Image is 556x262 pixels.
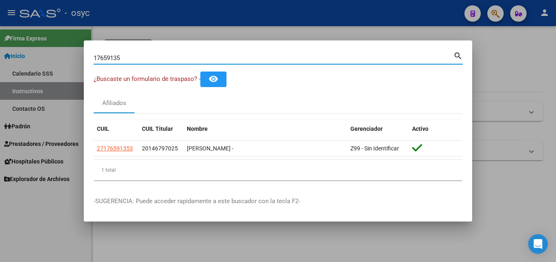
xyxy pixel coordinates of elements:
[184,120,347,138] datatable-header-cell: Nombre
[412,125,428,132] span: Activo
[102,99,126,108] div: Afiliados
[208,74,218,84] mat-icon: remove_red_eye
[142,145,178,152] span: 20146797025
[528,234,548,254] div: Open Intercom Messenger
[350,125,383,132] span: Gerenciador
[187,144,344,153] div: [PERSON_NAME] -
[94,120,139,138] datatable-header-cell: CUIL
[142,125,173,132] span: CUIL Titular
[94,75,200,83] span: ¿Buscaste un formulario de traspaso? -
[453,50,463,60] mat-icon: search
[139,120,184,138] datatable-header-cell: CUIL Titular
[97,145,133,152] span: 27176591353
[350,145,399,152] span: Z99 - Sin Identificar
[97,125,109,132] span: CUIL
[347,120,409,138] datatable-header-cell: Gerenciador
[94,197,462,206] p: -SUGERENCIA: Puede acceder rapidamente a este buscador con la tecla F2-
[409,120,462,138] datatable-header-cell: Activo
[187,125,208,132] span: Nombre
[94,160,462,180] div: 1 total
